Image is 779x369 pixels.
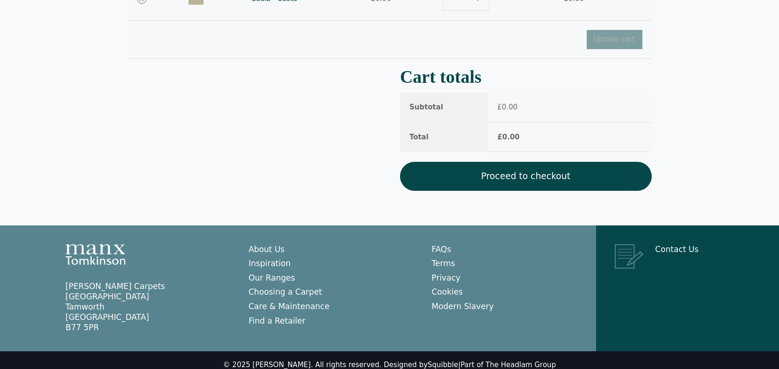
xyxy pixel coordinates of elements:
span: £ [497,103,502,111]
a: FAQs [432,245,451,254]
a: Squibble [428,361,458,369]
button: Update cart [587,30,642,49]
bdi: 0.00 [497,133,519,141]
img: Manx Tomkinson Logo [66,244,125,265]
a: Part of The Headlam Group [460,361,556,369]
span: £ [497,133,502,141]
a: Care & Maintenance [248,302,329,311]
bdi: 0.00 [497,103,517,111]
th: Total [400,123,488,152]
a: Choosing a Carpet [248,287,322,297]
a: Proceed to checkout [400,162,652,191]
a: Privacy [432,273,461,282]
a: About Us [248,245,284,254]
h2: Cart totals [400,70,652,84]
a: Inspiration [248,259,291,268]
a: Contact Us [655,245,699,254]
p: [PERSON_NAME] Carpets [GEOGRAPHIC_DATA] Tamworth [GEOGRAPHIC_DATA] B77 5PR [66,281,230,333]
a: Our Ranges [248,273,295,282]
a: Terms [432,259,455,268]
a: Modern Slavery [432,302,494,311]
th: Subtotal [400,93,488,123]
a: Find a Retailer [248,316,306,326]
a: Cookies [432,287,463,297]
